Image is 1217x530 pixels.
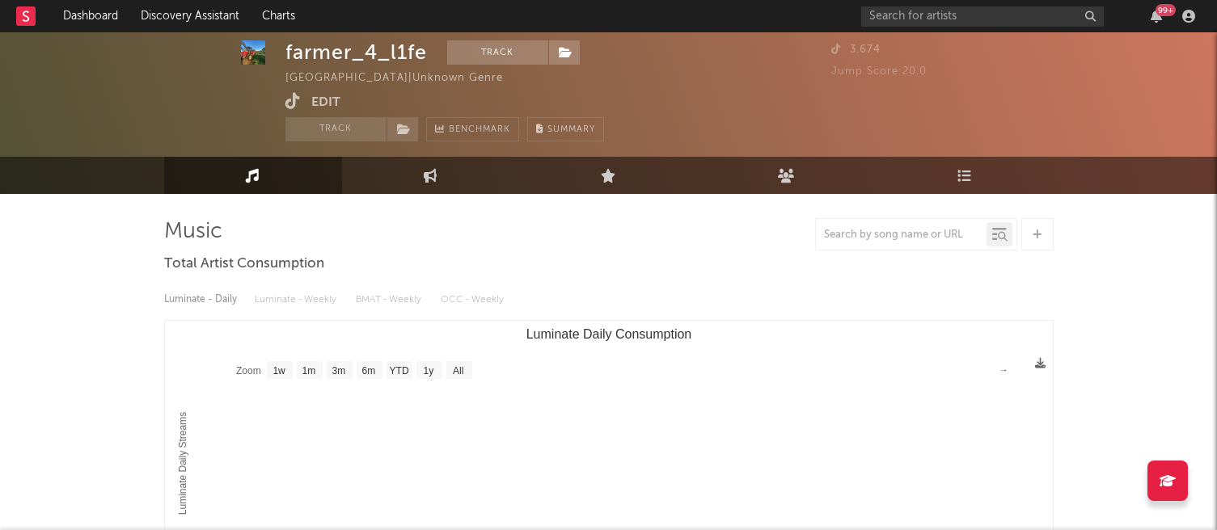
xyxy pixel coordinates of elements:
input: Search for artists [861,6,1104,27]
input: Search by song name or URL [816,229,987,242]
div: [GEOGRAPHIC_DATA] | Unknown Genre [285,69,522,88]
div: farmer_4_l1fe [285,40,427,65]
text: 6m [361,365,375,376]
button: Track [285,117,387,141]
span: Jump Score: 20.0 [831,66,927,77]
a: Benchmark [426,117,519,141]
text: Luminate Daily Streams [176,412,188,515]
text: All [452,365,463,376]
button: 99+ [1151,10,1162,23]
span: Benchmark [449,120,510,140]
text: 1w [273,365,285,376]
text: → [999,364,1008,376]
text: Luminate Daily Consumption [526,327,691,341]
text: 1m [302,365,315,376]
button: Summary [527,117,604,141]
button: Track [447,40,548,65]
div: 99 + [1156,4,1176,16]
text: 3m [332,365,345,376]
button: Edit [311,93,340,113]
span: 3.674 [831,44,881,55]
text: 1y [423,365,433,376]
text: YTD [389,365,408,376]
text: Zoom [236,365,261,376]
span: Summary [547,125,595,134]
span: Total Artist Consumption [164,254,324,274]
